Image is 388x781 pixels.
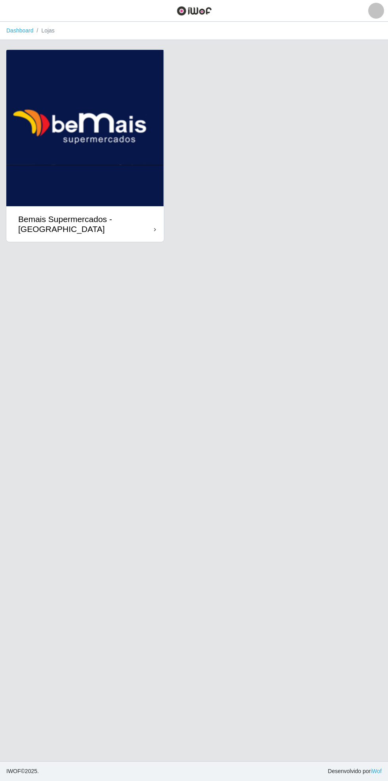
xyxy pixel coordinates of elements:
[6,768,21,774] span: IWOF
[371,768,382,774] a: iWof
[177,6,212,16] img: CoreUI Logo
[328,767,382,775] span: Desenvolvido por
[34,27,55,35] li: Lojas
[6,50,164,242] a: Bemais Supermercados - [GEOGRAPHIC_DATA]
[6,767,39,775] span: © 2025 .
[18,214,154,234] div: Bemais Supermercados - [GEOGRAPHIC_DATA]
[6,27,34,34] a: Dashboard
[6,50,164,206] img: cardImg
